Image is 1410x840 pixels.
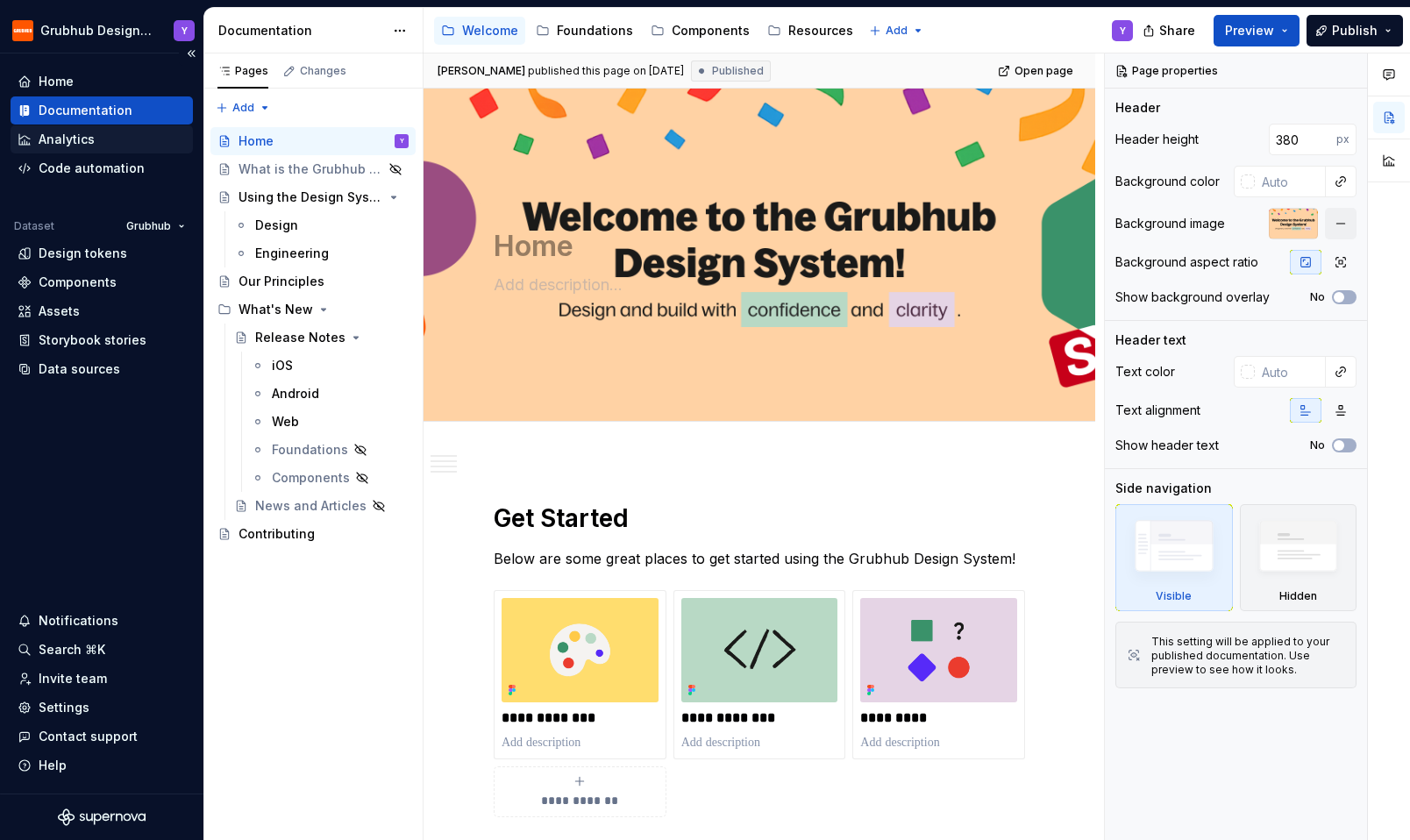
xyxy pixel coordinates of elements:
[1225,22,1274,39] span: Preview
[1307,15,1403,46] button: Publish
[272,413,299,431] div: Web
[557,22,633,39] div: Foundations
[12,20,33,41] img: 4e8d6f31-f5cf-47b4-89aa-e4dec1dc0822.png
[11,355,193,383] a: Data sources
[860,598,1017,702] img: 234ac497-2198-4999-a4f7-daee2f6c1833.png
[39,303,80,320] div: Assets
[11,723,193,751] button: Contact support
[39,612,118,630] div: Notifications
[126,219,171,233] span: Grubhub
[217,64,268,78] div: Pages
[434,17,525,45] a: Welcome
[11,154,193,182] a: Code automation
[210,96,276,120] button: Add
[14,219,54,233] div: Dataset
[1115,480,1212,497] div: Side navigation
[272,469,350,487] div: Components
[272,357,293,374] div: iOS
[255,217,298,234] div: Design
[1115,288,1270,306] div: Show background overlay
[39,331,146,349] div: Storybook stories
[218,22,384,39] div: Documentation
[244,380,416,408] a: Android
[1115,173,1220,190] div: Background color
[39,160,145,177] div: Code automation
[11,326,193,354] a: Storybook stories
[39,131,95,148] div: Analytics
[1115,131,1199,148] div: Header height
[210,520,416,548] a: Contributing
[1115,437,1219,454] div: Show header text
[210,183,416,211] a: Using the Design System
[11,125,193,153] a: Analytics
[239,525,315,543] div: Contributing
[39,73,74,90] div: Home
[58,808,146,826] svg: Supernova Logo
[39,699,89,716] div: Settings
[300,64,346,78] div: Changes
[644,17,757,45] a: Components
[1151,635,1345,677] div: This setting will be applied to your published documentation. Use preview to see how it looks.
[11,694,193,722] a: Settings
[434,13,860,48] div: Page tree
[1255,356,1326,388] input: Auto
[529,17,640,45] a: Foundations
[502,598,659,702] img: 647e755e-92b2-40a9-9aeb-6d859ef866ab.png
[182,24,188,38] div: Y
[272,385,319,402] div: Android
[232,101,254,115] span: Add
[11,636,193,664] button: Search ⌘K
[886,24,908,38] span: Add
[1115,215,1225,232] div: Background image
[227,324,416,352] a: Release Notes
[227,492,416,520] a: News and Articles
[528,64,684,78] div: published this page on [DATE]
[39,360,120,378] div: Data sources
[11,607,193,635] button: Notifications
[39,245,127,262] div: Design tokens
[681,598,838,702] img: 6c535aeb-ac03-462e-ab0c-d6b5b4aeb69a.png
[1115,363,1175,381] div: Text color
[1269,124,1336,155] input: Auto
[438,64,525,78] span: [PERSON_NAME]
[1240,504,1357,611] div: Hidden
[239,273,324,290] div: Our Principles
[118,214,193,238] button: Grubhub
[239,189,383,206] div: Using the Design System
[244,352,416,380] a: iOS
[11,239,193,267] a: Design tokens
[494,502,1025,534] h1: Get Started
[712,64,764,78] span: Published
[1115,99,1160,117] div: Header
[244,408,416,436] a: Web
[39,757,67,774] div: Help
[1310,438,1325,452] label: No
[1120,24,1126,38] div: Y
[39,274,117,291] div: Components
[255,497,367,515] div: News and Articles
[239,301,313,318] div: What's New
[239,132,274,150] div: Home
[255,245,329,262] div: Engineering
[244,464,416,492] a: Components
[4,11,200,49] button: Grubhub Design SystemY
[993,59,1081,83] a: Open page
[255,329,345,346] div: Release Notes
[39,641,105,658] div: Search ⌘K
[210,127,416,155] a: HomeY
[11,297,193,325] a: Assets
[788,22,853,39] div: Resources
[760,17,860,45] a: Resources
[1015,64,1073,78] span: Open page
[244,436,416,464] a: Foundations
[11,96,193,125] a: Documentation
[1115,402,1200,419] div: Text alignment
[272,441,348,459] div: Foundations
[400,132,404,150] div: Y
[11,68,193,96] a: Home
[1214,15,1300,46] button: Preview
[1115,504,1233,611] div: Visible
[11,665,193,693] a: Invite team
[1336,132,1349,146] p: px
